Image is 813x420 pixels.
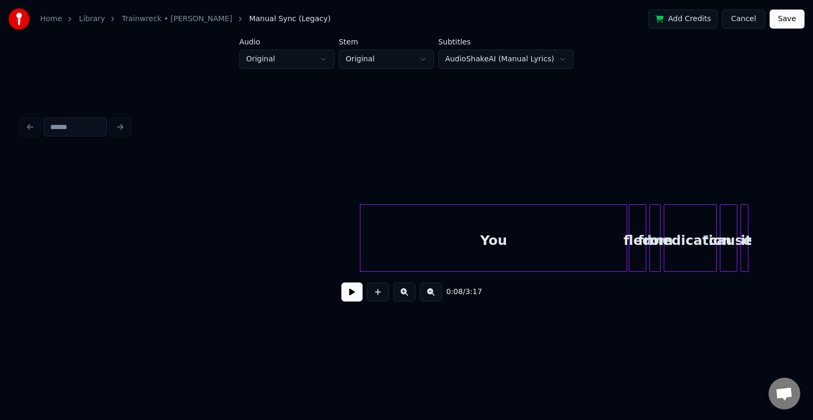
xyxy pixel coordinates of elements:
[722,10,765,29] button: Cancel
[239,38,335,45] label: Audio
[122,14,232,24] a: Trainwreck • [PERSON_NAME]
[438,38,574,45] label: Subtitles
[446,287,472,297] div: /
[249,14,331,24] span: Manual Sync (Legacy)
[79,14,105,24] a: Library
[339,38,434,45] label: Stem
[40,14,62,24] a: Home
[446,287,463,297] span: 0:08
[40,14,331,24] nav: breadcrumb
[769,378,800,409] div: Open chat
[465,287,482,297] span: 3:17
[8,8,30,30] img: youka
[648,10,718,29] button: Add Credits
[770,10,805,29] button: Save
